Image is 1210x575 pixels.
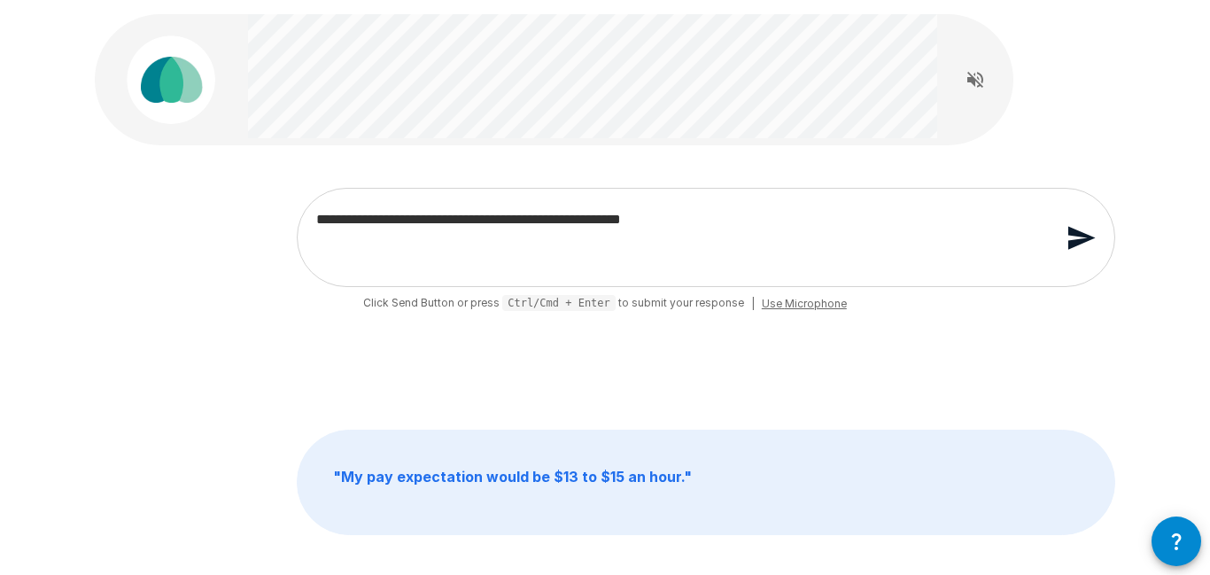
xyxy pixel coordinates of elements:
[333,468,692,486] b: " My pay expectation would be $13 to $15 an hour. "
[363,294,744,313] span: Click Send Button or press to submit your response
[762,295,847,313] span: Use Microphone
[958,62,993,97] button: Read questions aloud
[127,35,215,124] img: parachute_avatar.png
[751,295,755,313] span: |
[502,295,616,311] pre: Ctrl/Cmd + Enter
